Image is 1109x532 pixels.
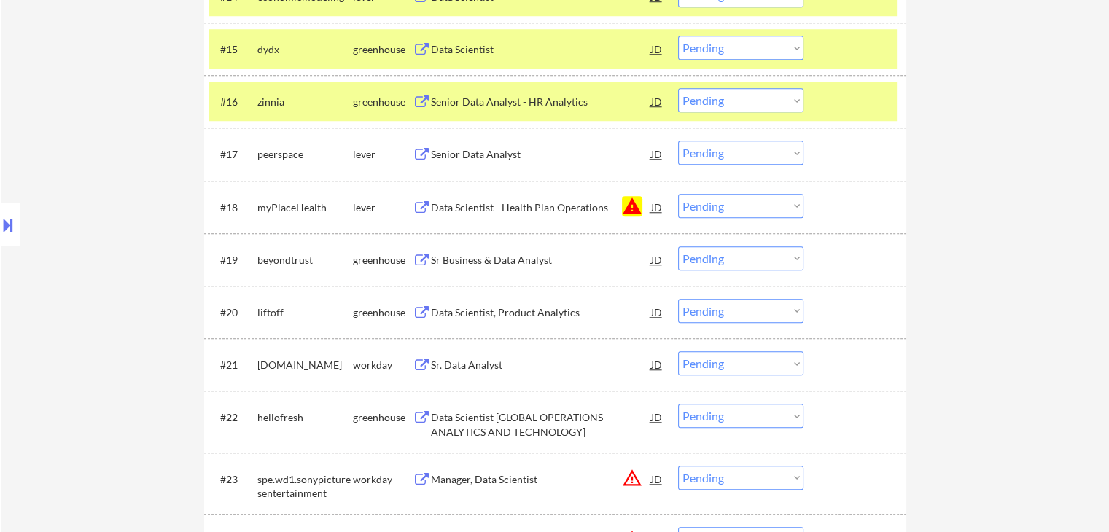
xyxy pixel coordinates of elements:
div: JD [650,88,664,114]
div: Data Scientist - Health Plan Operations [431,200,651,215]
div: workday [353,472,413,487]
div: beyondtrust [257,253,353,267]
div: myPlaceHealth [257,200,353,215]
div: Senior Data Analyst [431,147,651,162]
div: greenhouse [353,305,413,320]
div: #21 [220,358,246,372]
div: JD [650,246,664,273]
div: JD [650,141,664,167]
div: dydx [257,42,353,57]
div: Data Scientist [GLOBAL OPERATIONS ANALYTICS AND TECHNOLOGY] [431,410,651,439]
div: hellofresh [257,410,353,425]
div: Data Scientist [431,42,651,57]
div: Data Scientist, Product Analytics [431,305,651,320]
div: [DOMAIN_NAME] [257,358,353,372]
div: lever [353,147,413,162]
div: #15 [220,42,246,57]
div: Manager, Data Scientist [431,472,651,487]
div: JD [650,351,664,378]
div: greenhouse [353,95,413,109]
button: warning_amber [622,468,642,488]
div: JD [650,299,664,325]
div: JD [650,36,664,62]
div: JD [650,404,664,430]
div: zinnia [257,95,353,109]
div: greenhouse [353,253,413,267]
div: spe.wd1.sonypicturesentertainment [257,472,353,501]
div: JD [650,466,664,492]
div: lever [353,200,413,215]
div: Senior Data Analyst - HR Analytics [431,95,651,109]
div: workday [353,358,413,372]
button: warning [622,196,642,216]
div: liftoff [257,305,353,320]
div: greenhouse [353,42,413,57]
div: JD [650,194,664,220]
div: Sr Business & Data Analyst [431,253,651,267]
div: Sr. Data Analyst [431,358,651,372]
div: peerspace [257,147,353,162]
div: greenhouse [353,410,413,425]
div: #22 [220,410,246,425]
div: #23 [220,472,246,487]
